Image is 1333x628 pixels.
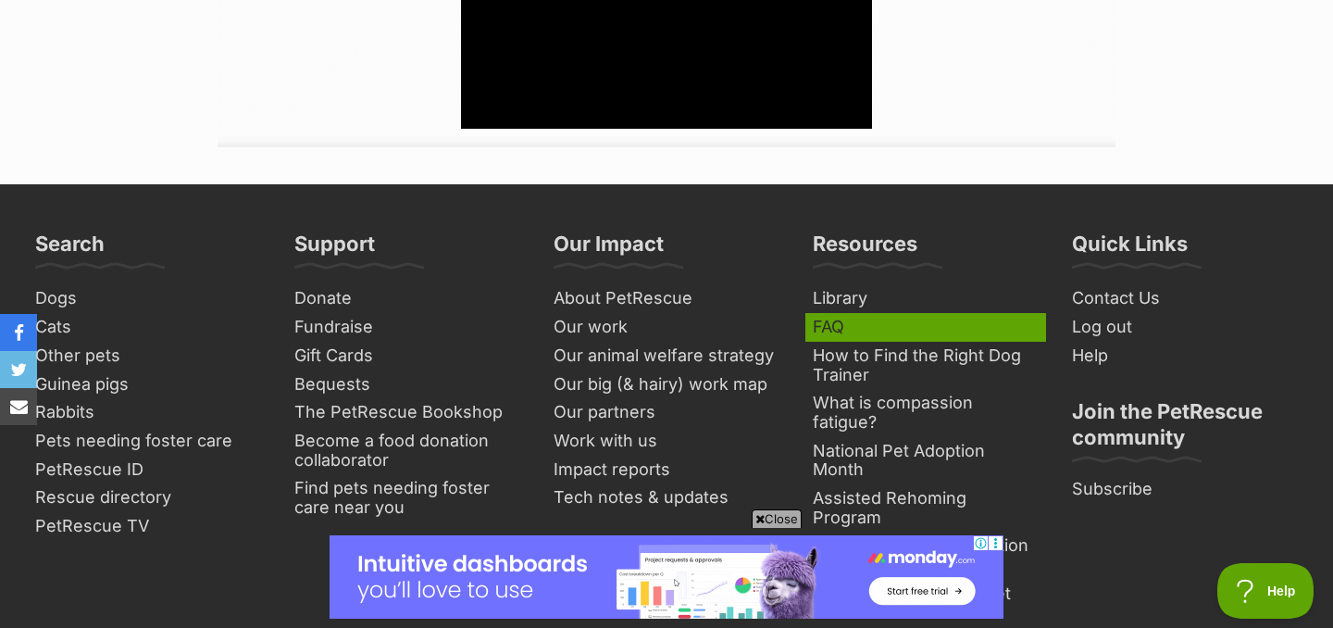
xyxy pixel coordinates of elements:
a: FAQ [805,313,1046,342]
a: Donate [287,284,528,313]
a: Become a food donation collaborator [287,427,528,474]
a: Fundraise [287,313,528,342]
a: Our work [546,313,787,342]
a: Our big (& hairy) work map [546,371,787,399]
a: PetRescue TV [28,512,268,541]
a: Contact Us [1065,284,1305,313]
h3: Resources [813,231,917,268]
a: Work with us [546,427,787,456]
a: Log out [1065,313,1305,342]
a: Assisted Rehoming Program [805,484,1046,532]
a: What is compassion fatigue? [805,389,1046,436]
a: Other pets [28,342,268,371]
a: How to Find the Right Dog Trainer [805,342,1046,389]
a: Gift Cards [287,342,528,371]
a: National Pet Adoption Month [805,437,1046,484]
a: Rabbits [28,398,268,427]
h3: Our Impact [554,231,664,268]
iframe: Help Scout Beacon - Open [1217,563,1314,619]
a: Help [1065,342,1305,371]
a: Rescue directory [28,484,268,512]
a: Find pets needing foster care near you [287,474,528,521]
iframe: Advertisement [330,535,1003,619]
a: Bequests [287,371,528,399]
h3: Join the PetRescue community [1072,398,1298,461]
a: PetRescue ID [28,456,268,484]
h3: Search [35,231,105,268]
h3: Support [294,231,375,268]
span: Close [752,509,802,528]
a: Guinea pigs [28,371,268,399]
a: About PetRescue [546,284,787,313]
a: Library [805,284,1046,313]
a: The PetRescue Bookshop [287,398,528,427]
a: Our animal welfare strategy [546,342,787,371]
a: Tech notes & updates [546,484,787,512]
a: Dogs [28,284,268,313]
a: Our partners [546,398,787,427]
a: Cats [28,313,268,342]
a: Impact reports [546,456,787,484]
h3: Quick Links [1072,231,1188,268]
a: Pets needing foster care [28,427,268,456]
a: Subscribe [1065,475,1305,504]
